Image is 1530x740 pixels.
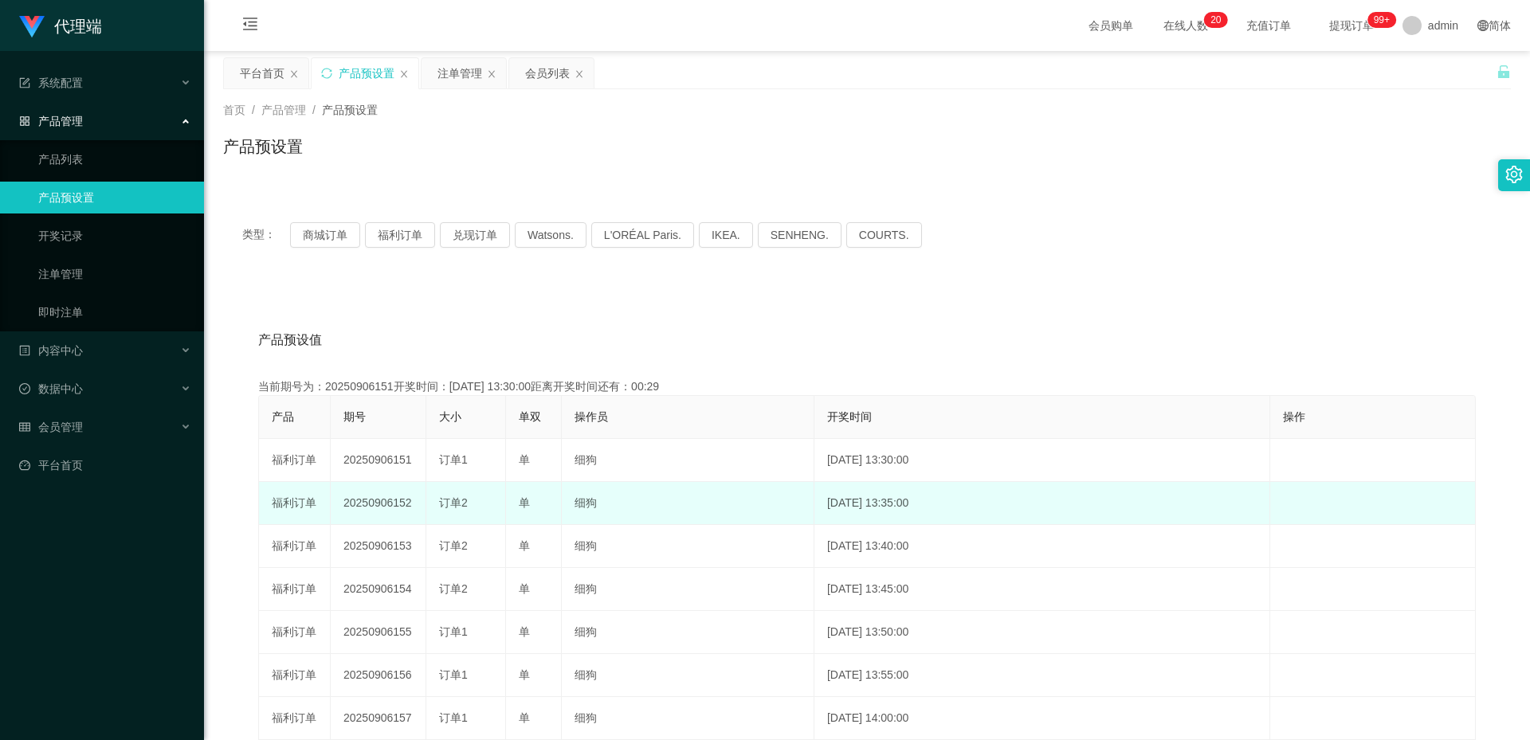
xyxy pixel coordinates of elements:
i: 图标: check-circle-o [19,383,30,394]
span: 产品预设值 [258,331,322,350]
button: IKEA. [699,222,753,248]
td: 20250906156 [331,654,426,697]
td: 20250906152 [331,482,426,525]
i: 图标: appstore-o [19,116,30,127]
div: 注单管理 [437,58,482,88]
i: 图标: close [289,69,299,79]
span: 订单1 [439,711,468,724]
span: 系统配置 [19,76,83,89]
span: 操作 [1283,410,1305,423]
span: 单 [519,668,530,681]
td: [DATE] 13:55:00 [814,654,1270,697]
span: 单 [519,496,530,509]
td: 福利订单 [259,697,331,740]
i: 图标: profile [19,345,30,356]
td: [DATE] 13:40:00 [814,525,1270,568]
button: COURTS. [846,222,922,248]
span: 操作员 [575,410,608,423]
span: 订单2 [439,496,468,509]
div: 产品预设置 [339,58,394,88]
span: 订单1 [439,668,468,681]
i: 图标: sync [321,68,332,79]
span: 单双 [519,410,541,423]
td: 细狗 [562,654,814,697]
span: / [312,104,316,116]
td: 福利订单 [259,439,331,482]
td: 细狗 [562,611,814,654]
span: 数据中心 [19,382,83,395]
i: 图标: table [19,421,30,433]
span: 单 [519,711,530,724]
td: 细狗 [562,439,814,482]
span: / [252,104,255,116]
span: 大小 [439,410,461,423]
h1: 代理端 [54,1,102,52]
sup: 20 [1204,12,1227,28]
span: 单 [519,582,530,595]
span: 产品管理 [261,104,306,116]
a: 开奖记录 [38,220,191,252]
span: 会员管理 [19,421,83,433]
a: 产品列表 [38,143,191,175]
td: 20250906155 [331,611,426,654]
i: 图标: global [1477,20,1489,31]
div: 平台首页 [240,58,284,88]
a: 注单管理 [38,258,191,290]
span: 提现订单 [1321,20,1382,31]
i: 图标: close [575,69,584,79]
span: 产品管理 [19,115,83,127]
a: 代理端 [19,19,102,32]
i: 图标: close [487,69,496,79]
td: 福利订单 [259,482,331,525]
button: Watsons. [515,222,586,248]
span: 开奖时间 [827,410,872,423]
td: 20250906153 [331,525,426,568]
img: logo.9652507e.png [19,16,45,38]
button: L'ORÉAL Paris. [591,222,694,248]
button: 商城订单 [290,222,360,248]
a: 图标: dashboard平台首页 [19,449,191,481]
sup: 1089 [1367,12,1396,28]
span: 订单2 [439,539,468,552]
td: 20250906154 [331,568,426,611]
td: 20250906151 [331,439,426,482]
td: [DATE] 13:45:00 [814,568,1270,611]
span: 产品 [272,410,294,423]
span: 订单1 [439,453,468,466]
td: [DATE] 14:00:00 [814,697,1270,740]
span: 订单2 [439,582,468,595]
span: 订单1 [439,625,468,638]
div: 会员列表 [525,58,570,88]
i: 图标: menu-fold [223,1,277,52]
button: 兑现订单 [440,222,510,248]
span: 充值订单 [1238,20,1299,31]
td: 细狗 [562,697,814,740]
button: 福利订单 [365,222,435,248]
td: [DATE] 13:50:00 [814,611,1270,654]
span: 单 [519,453,530,466]
i: 图标: setting [1505,166,1523,183]
td: 细狗 [562,482,814,525]
i: 图标: unlock [1497,65,1511,79]
a: 即时注单 [38,296,191,328]
td: 福利订单 [259,611,331,654]
td: 细狗 [562,568,814,611]
td: [DATE] 13:35:00 [814,482,1270,525]
i: 图标: form [19,77,30,88]
h1: 产品预设置 [223,135,303,159]
td: 福利订单 [259,654,331,697]
span: 产品预设置 [322,104,378,116]
div: 当前期号为：20250906151开奖时间：[DATE] 13:30:00距离开奖时间还有：00:29 [258,378,1476,395]
i: 图标: close [399,69,409,79]
td: 福利订单 [259,568,331,611]
span: 在线人数 [1155,20,1216,31]
p: 2 [1210,12,1216,28]
td: 细狗 [562,525,814,568]
span: 首页 [223,104,245,116]
span: 单 [519,625,530,638]
span: 单 [519,539,530,552]
td: [DATE] 13:30:00 [814,439,1270,482]
a: 产品预设置 [38,182,191,213]
p: 0 [1216,12,1222,28]
span: 期号 [343,410,366,423]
